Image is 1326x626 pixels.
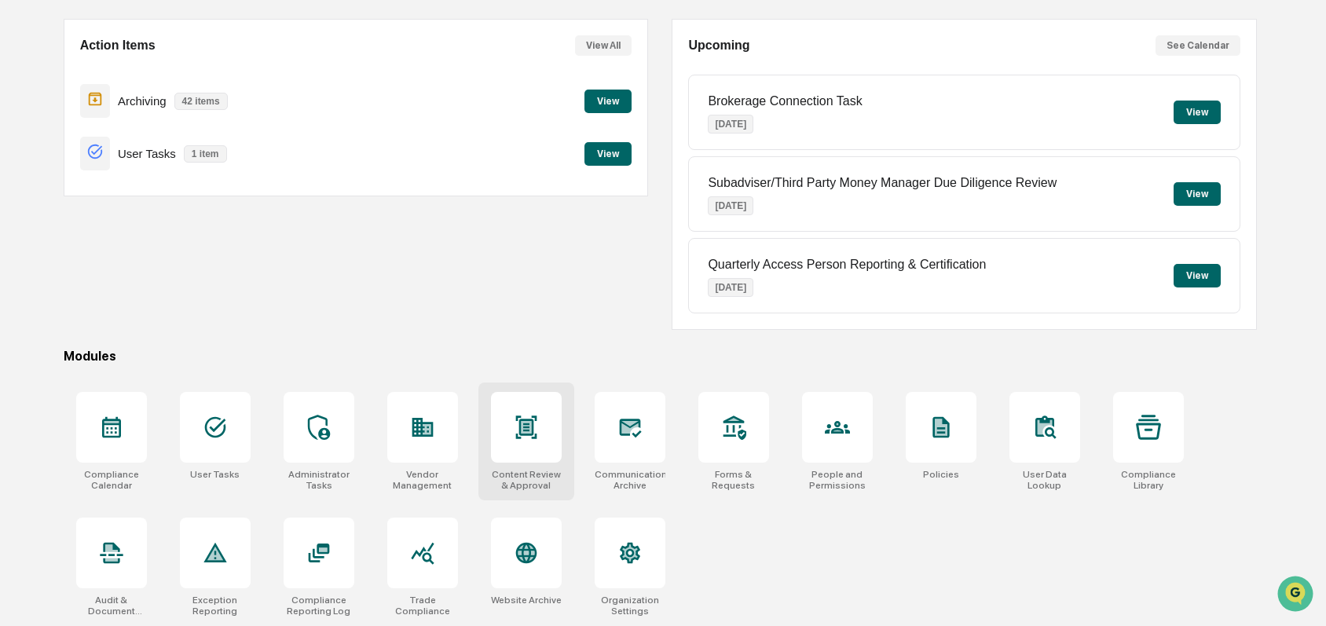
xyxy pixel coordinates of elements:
iframe: Open customer support [1276,574,1318,617]
button: View [584,90,632,113]
div: Compliance Reporting Log [284,595,354,617]
button: See Calendar [1156,35,1240,56]
div: User Tasks [190,469,240,480]
div: Communications Archive [595,469,665,491]
p: [DATE] [708,115,753,134]
p: Archiving [118,94,167,108]
div: Exception Reporting [180,595,251,617]
button: View [1174,101,1221,124]
span: Data Lookup [31,228,99,243]
h2: Upcoming [688,38,749,53]
p: User Tasks [118,147,176,160]
div: Policies [923,469,959,480]
span: Pylon [156,266,190,278]
a: 🔎Data Lookup [9,221,105,250]
h2: Action Items [80,38,156,53]
p: 42 items [174,93,228,110]
p: Brokerage Connection Task [708,94,862,108]
button: View [1174,264,1221,287]
button: View [584,142,632,166]
a: View [584,145,632,160]
a: 🗄️Attestations [108,192,201,220]
button: View All [575,35,632,56]
div: Modules [64,349,1257,364]
button: Start new chat [267,125,286,144]
a: View [584,93,632,108]
div: User Data Lookup [1009,469,1080,491]
p: Subadviser/Third Party Money Manager Due Diligence Review [708,176,1057,190]
div: Administrator Tasks [284,469,354,491]
div: Compliance Calendar [76,469,147,491]
span: Preclearance [31,198,101,214]
div: Forms & Requests [698,469,769,491]
div: 🖐️ [16,200,28,212]
p: Quarterly Access Person Reporting & Certification [708,258,986,272]
div: Trade Compliance [387,595,458,617]
button: View [1174,182,1221,206]
div: Vendor Management [387,469,458,491]
div: People and Permissions [802,469,873,491]
div: Audit & Document Logs [76,595,147,617]
p: [DATE] [708,278,753,297]
div: Compliance Library [1113,469,1184,491]
a: Powered byPylon [111,265,190,278]
p: [DATE] [708,196,753,215]
div: 🔎 [16,229,28,242]
div: We're available if you need us! [53,136,199,148]
div: Start new chat [53,120,258,136]
p: How can we help? [16,33,286,58]
a: 🖐️Preclearance [9,192,108,220]
div: Content Review & Approval [491,469,562,491]
div: Organization Settings [595,595,665,617]
img: 1746055101610-c473b297-6a78-478c-a979-82029cc54cd1 [16,120,44,148]
p: 1 item [184,145,227,163]
div: 🗄️ [114,200,126,212]
span: Attestations [130,198,195,214]
div: Website Archive [491,595,562,606]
